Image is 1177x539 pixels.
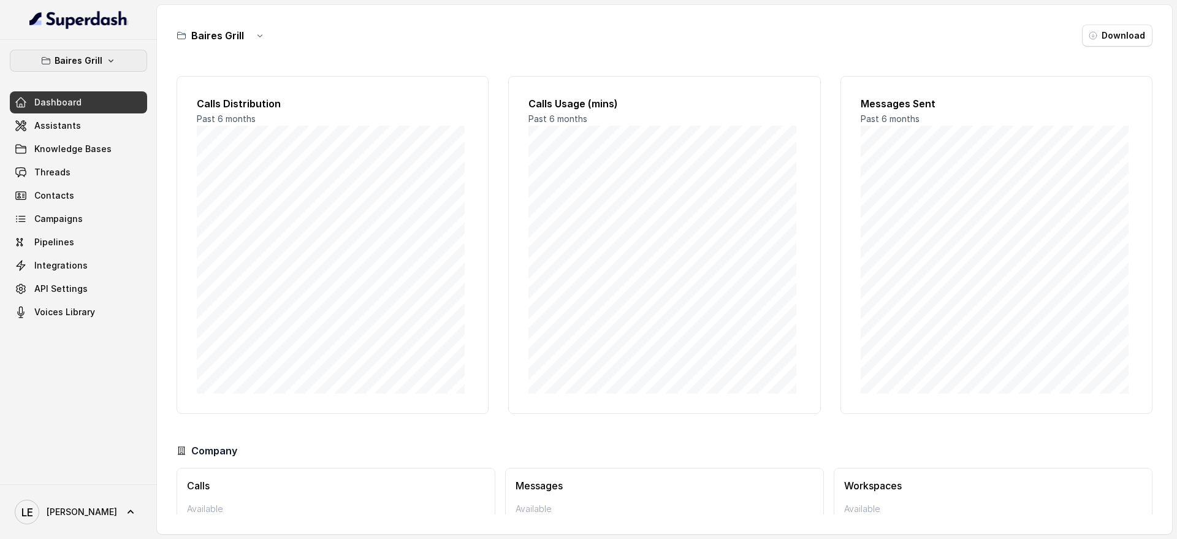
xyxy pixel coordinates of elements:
img: light.svg [29,10,128,29]
h3: Calls [187,478,485,493]
a: Campaigns [10,208,147,230]
p: Available [187,503,485,515]
a: Voices Library [10,301,147,323]
text: LE [21,506,33,519]
span: Past 6 months [197,113,256,124]
span: Contacts [34,189,74,202]
button: Download [1082,25,1152,47]
span: Past 6 months [528,113,587,124]
h3: Messages [516,478,813,493]
span: [PERSON_NAME] [47,506,117,518]
p: Available [844,503,1142,515]
span: Threads [34,166,70,178]
p: Available [516,503,813,515]
button: Baires Grill [10,50,147,72]
span: API Settings [34,283,88,295]
h3: Workspaces [844,478,1142,493]
span: Assistants [34,120,81,132]
a: Assistants [10,115,147,137]
span: Voices Library [34,306,95,318]
h2: Messages Sent [861,96,1132,111]
span: Past 6 months [861,113,920,124]
h3: Company [191,443,237,458]
h2: Calls Usage (mins) [528,96,800,111]
p: Baires Grill [55,53,102,68]
a: [PERSON_NAME] [10,495,147,529]
h3: Baires Grill [191,28,244,43]
span: Knowledge Bases [34,143,112,155]
a: Contacts [10,185,147,207]
span: Integrations [34,259,88,272]
a: API Settings [10,278,147,300]
a: Dashboard [10,91,147,113]
a: Pipelines [10,231,147,253]
a: Integrations [10,254,147,277]
span: Dashboard [34,96,82,109]
h2: Calls Distribution [197,96,468,111]
a: Knowledge Bases [10,138,147,160]
span: Campaigns [34,213,83,225]
span: Pipelines [34,236,74,248]
a: Threads [10,161,147,183]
